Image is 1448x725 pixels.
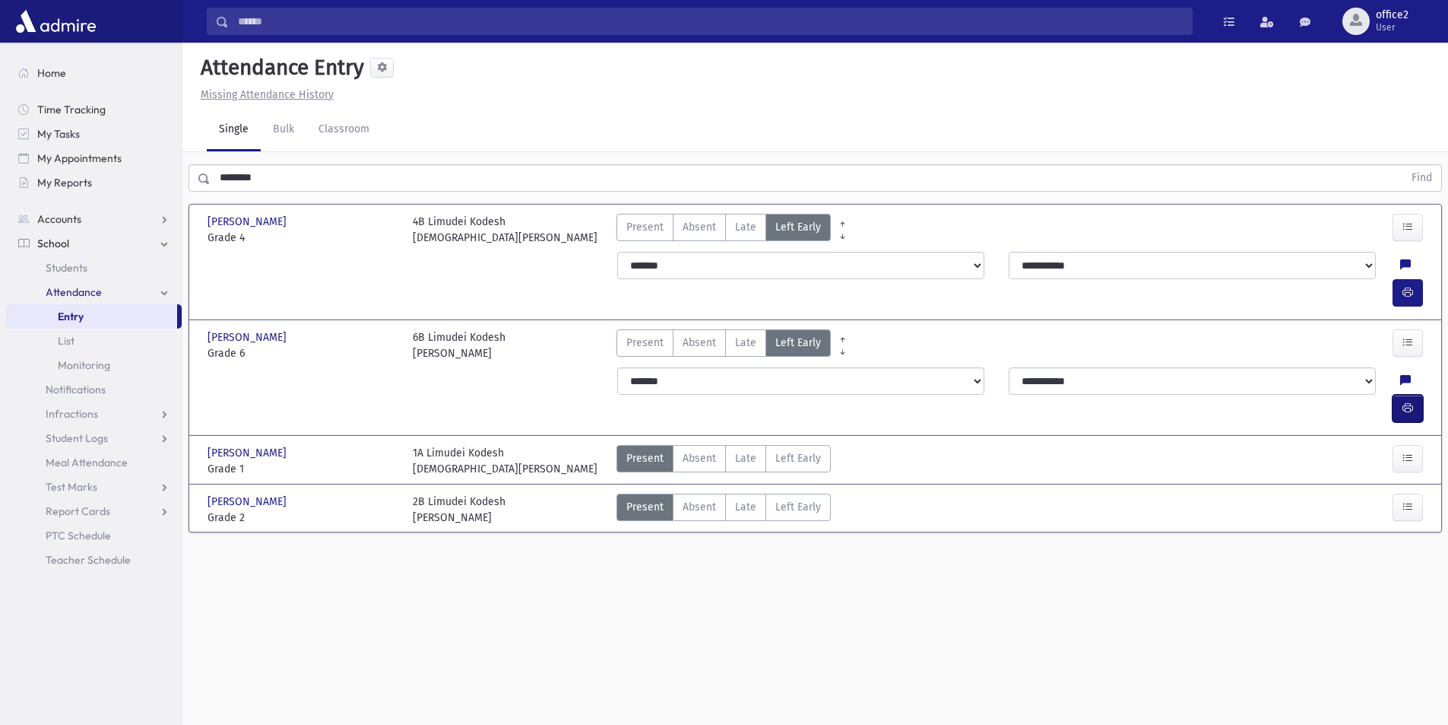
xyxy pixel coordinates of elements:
[6,499,182,523] a: Report Cards
[735,335,756,351] span: Late
[683,219,716,235] span: Absent
[46,529,111,542] span: PTC Schedule
[208,510,398,526] span: Grade 2
[735,499,756,515] span: Late
[775,335,821,351] span: Left Early
[46,261,87,275] span: Students
[37,66,66,80] span: Home
[6,170,182,195] a: My Reports
[735,219,756,235] span: Late
[58,358,110,372] span: Monitoring
[37,103,106,116] span: Time Tracking
[208,214,290,230] span: [PERSON_NAME]
[616,214,831,246] div: AttTypes
[775,499,821,515] span: Left Early
[208,494,290,510] span: [PERSON_NAME]
[208,230,398,246] span: Grade 4
[46,480,97,494] span: Test Marks
[6,329,182,353] a: List
[6,61,182,85] a: Home
[626,335,664,351] span: Present
[6,122,182,146] a: My Tasks
[683,499,716,515] span: Absent
[775,450,821,466] span: Left Early
[413,494,505,526] div: 2B Limudei Kodesh [PERSON_NAME]
[208,345,398,361] span: Grade 6
[683,335,716,351] span: Absent
[775,219,821,235] span: Left Early
[46,383,106,396] span: Notifications
[6,256,182,280] a: Students
[413,214,597,246] div: 4B Limudei Kodesh [DEMOGRAPHIC_DATA][PERSON_NAME]
[413,329,505,361] div: 6B Limudei Kodesh [PERSON_NAME]
[46,431,108,445] span: Student Logs
[195,88,334,101] a: Missing Attendance History
[683,450,716,466] span: Absent
[37,176,92,189] span: My Reports
[616,329,831,361] div: AttTypes
[616,494,831,526] div: AttTypes
[6,304,177,329] a: Entry
[261,109,306,151] a: Bulk
[208,461,398,477] span: Grade 1
[58,334,74,348] span: List
[6,426,182,450] a: Student Logs
[6,523,182,548] a: PTC Schedule
[6,207,182,231] a: Accounts
[37,212,81,226] span: Accounts
[626,450,664,466] span: Present
[229,8,1192,35] input: Search
[1376,9,1408,21] span: office2
[46,407,98,421] span: Infractions
[413,445,597,477] div: 1A Limudei Kodesh [DEMOGRAPHIC_DATA][PERSON_NAME]
[626,219,664,235] span: Present
[6,146,182,170] a: My Appointments
[207,109,261,151] a: Single
[6,353,182,377] a: Monitoring
[58,310,84,323] span: Entry
[1402,165,1441,191] button: Find
[208,329,290,345] span: [PERSON_NAME]
[626,499,664,515] span: Present
[6,231,182,256] a: School
[6,402,182,426] a: Infractions
[37,151,122,165] span: My Appointments
[6,548,182,572] a: Teacher Schedule
[37,127,80,141] span: My Tasks
[208,445,290,461] span: [PERSON_NAME]
[306,109,382,151] a: Classroom
[6,377,182,402] a: Notifications
[6,280,182,304] a: Attendance
[6,450,182,475] a: Meal Attendance
[616,445,831,477] div: AttTypes
[46,553,131,567] span: Teacher Schedule
[735,450,756,466] span: Late
[37,237,69,250] span: School
[46,504,110,518] span: Report Cards
[201,88,334,101] u: Missing Attendance History
[1376,21,1408,33] span: User
[195,55,364,81] h5: Attendance Entry
[46,285,102,299] span: Attendance
[6,97,182,122] a: Time Tracking
[46,456,128,469] span: Meal Attendance
[12,6,100,37] img: AdmirePro
[6,475,182,499] a: Test Marks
